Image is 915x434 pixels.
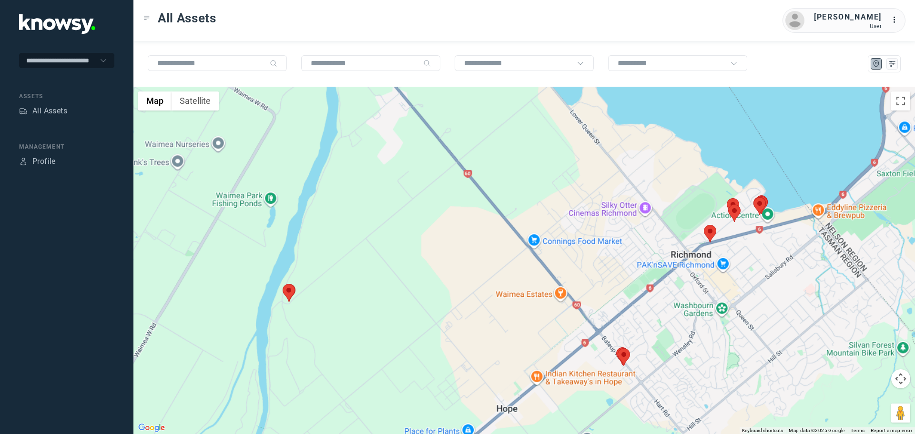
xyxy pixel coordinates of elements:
[423,60,431,67] div: Search
[19,107,28,115] div: Assets
[136,422,167,434] img: Google
[19,157,28,166] div: Profile
[871,428,912,433] a: Report a map error
[19,105,67,117] a: AssetsAll Assets
[814,23,882,30] div: User
[742,427,783,434] button: Keyboard shortcuts
[891,369,910,388] button: Map camera controls
[891,404,910,423] button: Drag Pegman onto the map to open Street View
[888,60,896,68] div: List
[136,422,167,434] a: Open this area in Google Maps (opens a new window)
[851,428,865,433] a: Terms (opens in new tab)
[891,91,910,111] button: Toggle fullscreen view
[32,156,56,167] div: Profile
[872,60,881,68] div: Map
[891,14,903,27] div: :
[32,105,67,117] div: All Assets
[785,11,804,30] img: avatar.png
[814,11,882,23] div: [PERSON_NAME]
[789,428,844,433] span: Map data ©2025 Google
[172,91,219,111] button: Show satellite imagery
[19,14,95,34] img: Application Logo
[19,92,114,101] div: Assets
[892,16,901,23] tspan: ...
[891,14,903,26] div: :
[158,10,216,27] span: All Assets
[270,60,277,67] div: Search
[138,91,172,111] button: Show street map
[19,156,56,167] a: ProfileProfile
[19,142,114,151] div: Management
[143,15,150,21] div: Toggle Menu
